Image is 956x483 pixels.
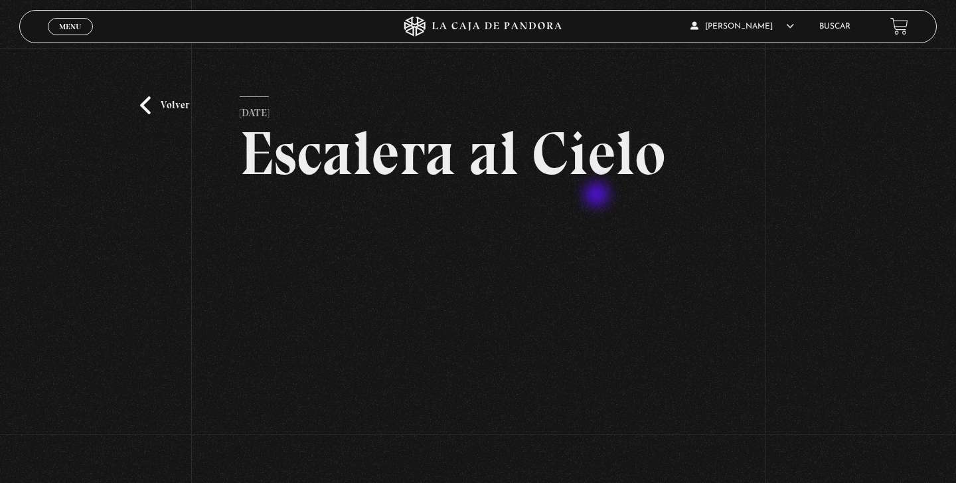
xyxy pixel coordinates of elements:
a: View your shopping cart [890,17,908,35]
span: Menu [59,23,81,31]
span: [PERSON_NAME] [690,23,794,31]
span: Cerrar [55,33,86,43]
h2: Escalera al Cielo [240,123,717,184]
p: [DATE] [240,96,269,123]
a: Volver [140,96,189,114]
a: Buscar [819,23,850,31]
